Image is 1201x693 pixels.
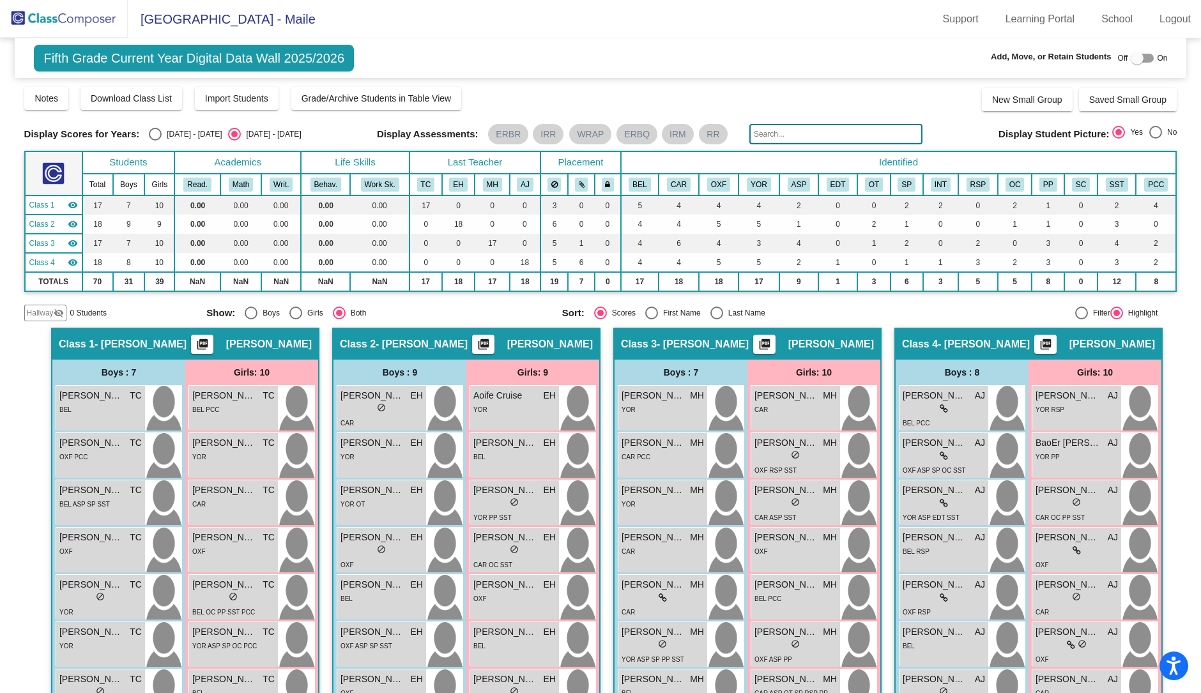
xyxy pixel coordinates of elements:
[658,307,701,319] div: First Name
[569,124,611,144] mat-chip: WRAP
[144,272,174,291] td: 39
[779,215,818,234] td: 1
[827,178,850,192] button: EDT
[510,234,540,253] td: 0
[1069,338,1155,351] span: [PERSON_NAME]
[595,234,621,253] td: 0
[34,45,354,72] span: Fifth Grade Current Year Digital Data Wall 2025/2026
[291,87,462,110] button: Grade/Archive Students in Table View
[1032,253,1064,272] td: 3
[568,174,595,195] th: Keep with students
[923,234,958,253] td: 0
[113,272,145,291] td: 31
[818,215,857,234] td: 0
[113,215,145,234] td: 9
[475,215,509,234] td: 0
[818,195,857,215] td: 0
[857,234,891,253] td: 1
[25,253,82,272] td: Ashley Joy - Coleman
[891,174,923,195] th: Speech Therapy
[779,195,818,215] td: 2
[128,9,316,29] span: [GEOGRAPHIC_DATA] - Maile
[442,272,475,291] td: 18
[991,50,1112,63] span: Add, Move, or Retain Students
[998,128,1109,140] span: Display Student Picture:
[261,253,301,272] td: 0.00
[301,234,350,253] td: 0.00
[409,174,442,195] th: Todd Clarke
[1136,195,1176,215] td: 4
[301,272,350,291] td: NaN
[891,234,923,253] td: 2
[998,215,1032,234] td: 1
[220,215,262,234] td: 0.00
[510,195,540,215] td: 0
[891,215,923,234] td: 1
[302,307,323,319] div: Girls
[857,215,891,234] td: 2
[409,215,442,234] td: 0
[958,215,998,234] td: 0
[1098,215,1136,234] td: 3
[475,338,491,356] mat-icon: picture_as_pdf
[113,253,145,272] td: 8
[340,338,376,351] span: Class 2
[938,338,1030,351] span: - [PERSON_NAME]
[174,215,220,234] td: 0.00
[779,234,818,253] td: 4
[442,253,475,272] td: 0
[409,234,442,253] td: 0
[998,174,1032,195] th: Outside Counseling
[25,195,82,215] td: Todd Clarke - Clarke
[301,215,350,234] td: 0.00
[568,253,595,272] td: 6
[220,195,262,215] td: 0.00
[350,215,409,234] td: 0.00
[183,178,211,192] button: Read.
[923,195,958,215] td: 2
[923,272,958,291] td: 3
[788,338,874,351] span: [PERSON_NAME]
[818,272,857,291] td: 1
[738,253,779,272] td: 5
[595,195,621,215] td: 0
[818,234,857,253] td: 0
[779,174,818,195] th: Academic Support Plan
[1032,272,1064,291] td: 8
[998,272,1032,291] td: 5
[206,307,552,319] mat-radio-group: Select an option
[24,87,68,110] button: Notes
[568,234,595,253] td: 1
[149,128,301,141] mat-radio-group: Select an option
[1034,335,1057,354] button: Print Students Details
[738,195,779,215] td: 4
[707,178,730,192] button: OXF
[27,307,54,319] span: Hallway
[241,128,301,140] div: [DATE] - [DATE]
[1088,307,1110,319] div: Filter
[113,174,145,195] th: Boys
[779,253,818,272] td: 2
[1162,126,1177,138] div: No
[25,215,82,234] td: Erika Higgins - Higgins
[82,234,113,253] td: 17
[82,253,113,272] td: 18
[442,195,475,215] td: 0
[667,178,691,192] button: CAR
[466,360,599,385] div: Girls: 9
[52,360,185,385] div: Boys : 7
[659,234,699,253] td: 6
[302,93,452,103] span: Grade/Archive Students in Table View
[749,124,922,144] input: Search...
[68,219,78,229] mat-icon: visibility
[361,178,399,192] button: Work Sk.
[191,335,213,354] button: Print Students Details
[568,272,595,291] td: 7
[933,9,989,29] a: Support
[595,174,621,195] th: Keep with teacher
[442,174,475,195] th: Erika Higgins
[568,195,595,215] td: 0
[540,174,568,195] th: Keep away students
[510,272,540,291] td: 18
[568,215,595,234] td: 0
